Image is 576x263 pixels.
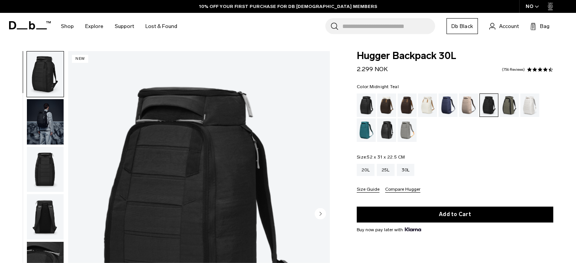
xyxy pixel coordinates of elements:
[398,93,417,117] a: Espresso
[72,55,88,63] p: New
[367,154,405,160] span: 52 x 31 x 22.5 CM
[357,84,399,89] legend: Color:
[459,93,478,117] a: Fogbow Beige
[27,194,64,240] img: Hugger Backpack 30L Charcoal Grey
[439,93,457,117] a: Blue Hour
[489,22,519,31] a: Account
[357,207,553,223] button: Add to Cart
[315,208,326,221] button: Next slide
[418,93,437,117] a: Oatmilk
[115,13,134,40] a: Support
[540,22,549,30] span: Bag
[357,51,553,61] span: Hugger Backpack 30L
[61,13,74,40] a: Shop
[377,93,396,117] a: Cappuccino
[530,22,549,31] button: Bag
[405,227,421,231] img: {"height" => 20, "alt" => "Klarna"}
[479,93,498,117] a: Charcoal Grey
[357,65,388,73] span: 2.299 NOK
[397,164,415,176] a: 30L
[377,164,395,176] a: 25L
[27,51,64,97] button: Hugger Backpack 30L Charcoal Grey
[499,22,519,30] span: Account
[85,13,103,40] a: Explore
[502,68,525,72] a: 756 reviews
[377,118,396,142] a: Reflective Black
[145,13,177,40] a: Lost & Found
[27,146,64,193] button: Hugger Backpack 30L Charcoal Grey
[357,118,376,142] a: Midnight Teal
[357,164,375,176] a: 20L
[357,93,376,117] a: Black Out
[500,93,519,117] a: Forest Green
[55,13,183,40] nav: Main Navigation
[446,18,478,34] a: Db Black
[357,187,379,193] button: Size Guide
[385,187,420,193] button: Compare Hugger
[370,84,399,89] span: Midnight Teal
[398,118,417,142] a: Sand Grey
[357,226,421,233] span: Buy now pay later with
[27,147,64,192] img: Hugger Backpack 30L Charcoal Grey
[27,51,64,97] img: Hugger Backpack 30L Charcoal Grey
[199,3,377,10] a: 10% OFF YOUR FIRST PURCHASE FOR DB [DEMOGRAPHIC_DATA] MEMBERS
[520,93,539,117] a: Clean Slate
[27,99,64,145] img: Hugger Backpack 30L Charcoal Grey
[357,155,405,159] legend: Size:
